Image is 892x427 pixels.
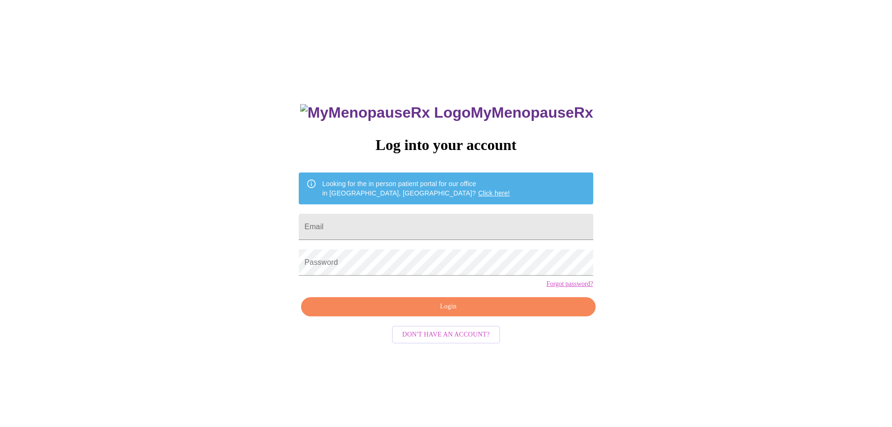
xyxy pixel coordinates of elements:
button: Login [301,297,595,316]
a: Don't have an account? [390,330,502,338]
a: Click here! [478,189,510,197]
span: Login [312,301,584,313]
button: Don't have an account? [392,326,500,344]
h3: MyMenopauseRx [300,104,593,121]
a: Forgot password? [546,280,593,288]
div: Looking for the in person patient portal for our office in [GEOGRAPHIC_DATA], [GEOGRAPHIC_DATA]? [322,175,510,202]
h3: Log into your account [299,136,593,154]
img: MyMenopauseRx Logo [300,104,471,121]
span: Don't have an account? [402,329,490,341]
